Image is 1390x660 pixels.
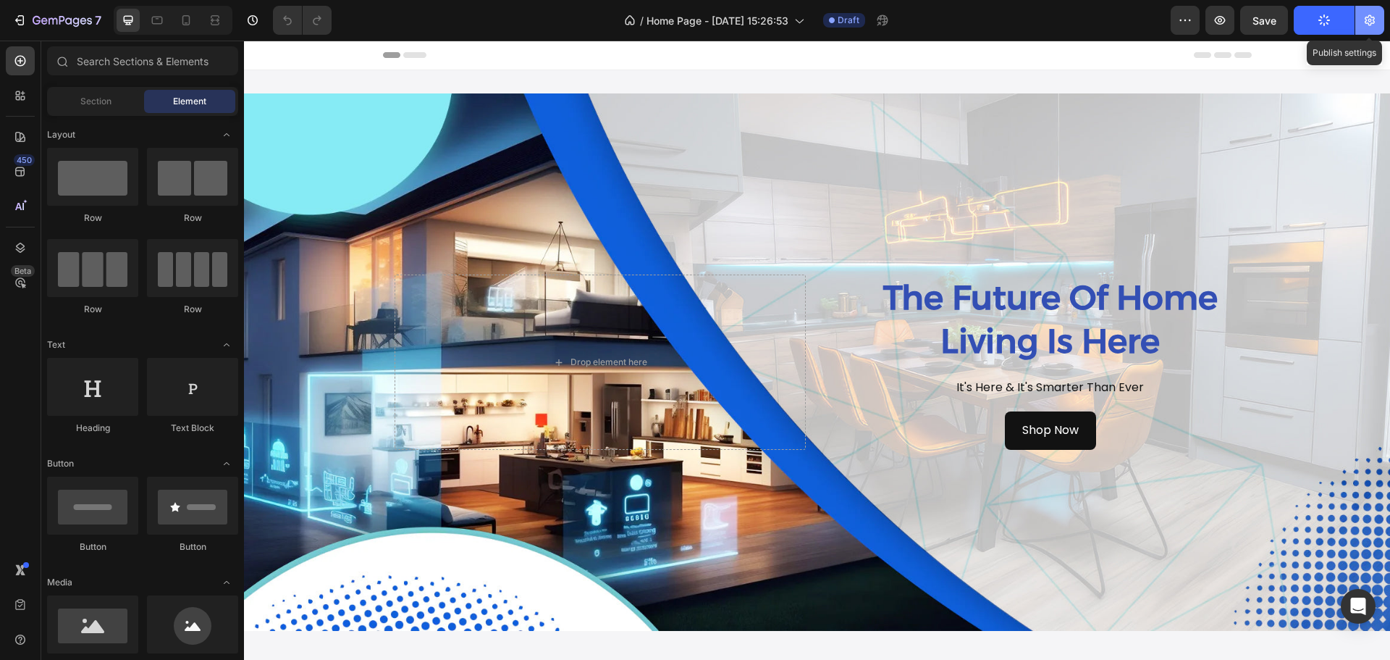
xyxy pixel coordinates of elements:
[47,576,72,589] span: Media
[80,95,111,108] span: Section
[47,338,65,351] span: Text
[173,95,206,108] span: Element
[6,6,108,35] button: 7
[47,540,138,554] div: Button
[215,123,238,146] span: Toggle open
[215,333,238,356] span: Toggle open
[47,46,238,75] input: Search Sections & Elements
[215,452,238,475] span: Toggle open
[14,154,35,166] div: 450
[47,422,138,435] div: Heading
[147,212,238,225] div: Row
[617,234,996,324] h2: The Future Of Home Living Is Here
[273,6,332,35] div: Undo/Redo
[1252,14,1276,27] span: Save
[47,212,138,225] div: Row
[838,14,859,27] span: Draft
[215,571,238,594] span: Toggle open
[147,303,238,316] div: Row
[47,128,75,141] span: Layout
[47,303,138,316] div: Row
[646,13,788,28] span: Home Page - [DATE] 15:26:53
[1341,589,1376,624] div: Open Intercom Messenger
[618,337,995,358] p: It's Here & It's Smarter Than Ever
[147,422,238,435] div: Text Block
[95,12,101,29] p: 7
[11,265,35,277] div: Beta
[778,380,835,401] p: Shop Now
[327,316,403,327] div: Drop element here
[761,371,852,409] button: <p>Shop Now</p>
[640,13,644,28] span: /
[1240,6,1288,35] button: Save
[244,41,1390,660] iframe: Design area
[47,457,74,470] span: Button
[147,540,238,554] div: Button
